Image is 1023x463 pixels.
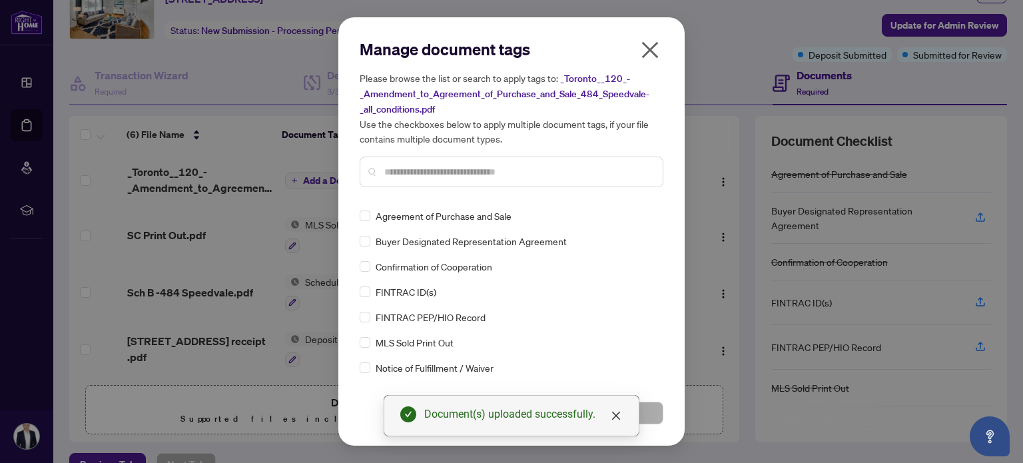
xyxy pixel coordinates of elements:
[376,234,567,248] span: Buyer Designated Representation Agreement
[400,406,416,422] span: check-circle
[360,73,649,115] span: _Toronto__120_-_Amendment_to_Agreement_of_Purchase_and_Sale_484_Speedvale-_all_conditions.pdf
[376,360,494,375] span: Notice of Fulfillment / Waiver
[360,39,663,60] h2: Manage document tags
[376,335,454,350] span: MLS Sold Print Out
[376,209,511,223] span: Agreement of Purchase and Sale
[970,416,1010,456] button: Open asap
[609,408,623,423] a: Close
[376,310,486,324] span: FINTRAC PEP/HIO Record
[376,284,436,299] span: FINTRAC ID(s)
[360,402,508,424] button: Cancel
[611,410,621,421] span: close
[360,71,663,146] h5: Please browse the list or search to apply tags to: Use the checkboxes below to apply multiple doc...
[639,39,661,61] span: close
[376,259,492,274] span: Confirmation of Cooperation
[424,406,623,422] div: Document(s) uploaded successfully.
